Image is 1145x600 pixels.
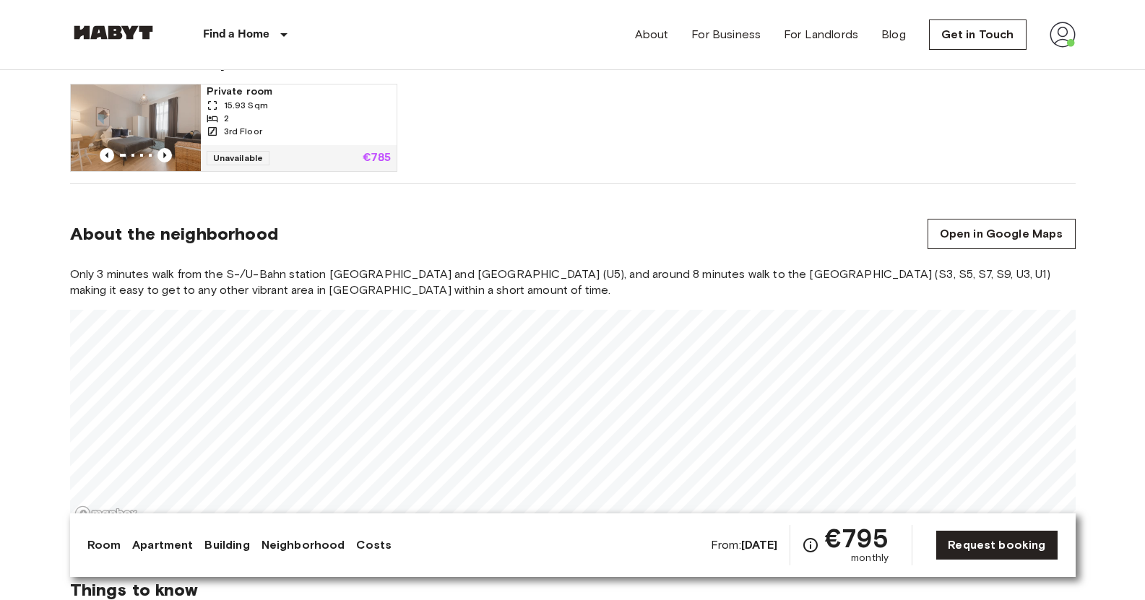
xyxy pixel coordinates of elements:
a: Open in Google Maps [928,219,1076,249]
span: Only 3 minutes walk from the S-/U-Bahn station [GEOGRAPHIC_DATA] and [GEOGRAPHIC_DATA] (U5), and ... [70,266,1076,298]
span: 3rd Floor [224,125,262,138]
a: Get in Touch [929,19,1027,50]
a: Building [204,536,249,554]
img: Habyt [70,25,157,40]
p: Find a Home [203,26,270,43]
span: About the neighborhood [70,223,278,245]
a: Request booking [936,530,1058,560]
a: For Landlords [784,26,858,43]
span: Private room [207,84,391,99]
span: From: [711,537,778,553]
a: Room [87,536,121,554]
span: 2 [224,112,229,125]
canvas: Map [70,310,1076,526]
p: €785 [363,152,391,164]
a: Marketing picture of unit DE-01-078-004-01HPrevious imagePrevious imagePrivate room15.93 Sqm23rd ... [70,84,397,172]
img: avatar [1050,22,1076,48]
a: Blog [881,26,906,43]
span: 15.93 Sqm [224,99,268,112]
svg: Check cost overview for full price breakdown. Please note that discounts apply to new joiners onl... [802,536,819,554]
b: [DATE] [741,538,778,552]
span: €795 [825,525,889,551]
span: monthly [851,551,889,565]
button: Previous image [100,148,114,162]
span: Unavailable [207,151,270,165]
img: Marketing picture of unit DE-01-078-004-01H [71,84,201,171]
a: Costs [356,536,392,554]
a: Neighborhood [262,536,345,554]
a: Apartment [132,536,193,554]
a: For Business [691,26,761,43]
a: About [635,26,669,43]
a: Mapbox logo [74,505,138,522]
button: Previous image [157,148,172,162]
